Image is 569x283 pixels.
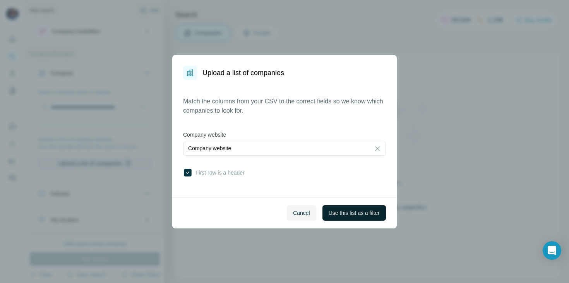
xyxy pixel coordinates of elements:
p: Match the columns from your CSV to the correct fields so we know which companies to look for. [183,97,386,115]
h1: Upload a list of companies [202,67,284,78]
button: Use this list as a filter [322,205,386,221]
button: Cancel [287,205,316,221]
span: Cancel [293,209,310,217]
label: Company website [183,131,386,139]
p: Company website [188,144,231,152]
span: First row is a header [192,169,245,177]
div: Open Intercom Messenger [543,241,561,260]
span: Use this list as a filter [329,209,380,217]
